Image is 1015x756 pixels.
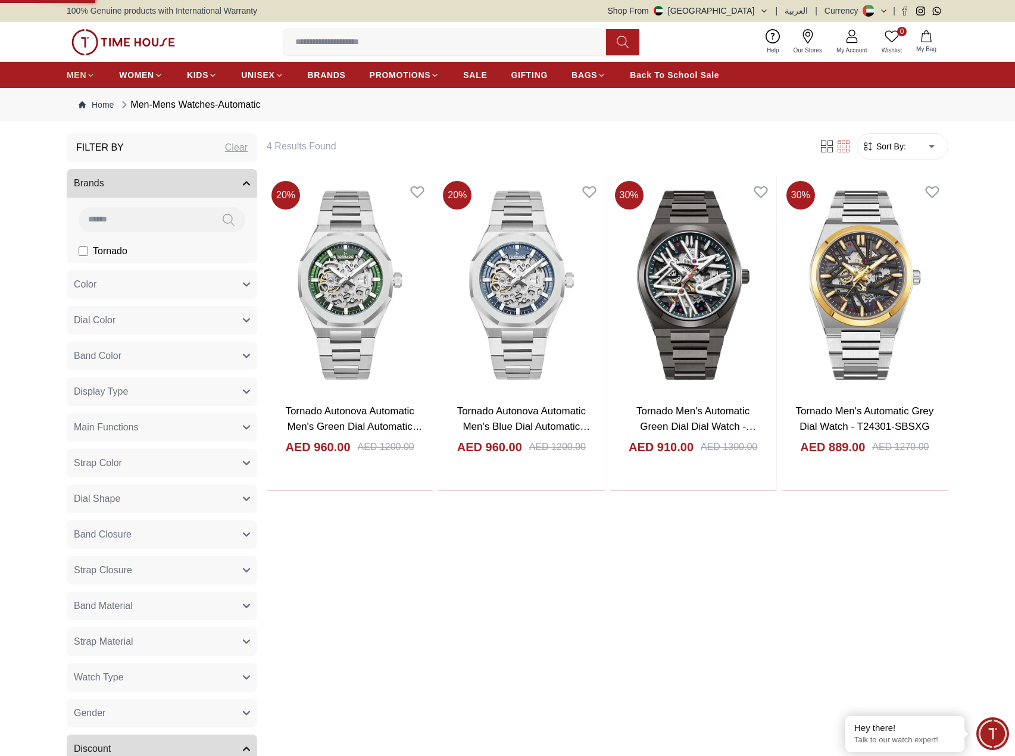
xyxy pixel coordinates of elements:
[511,64,548,86] a: GIFTING
[893,5,895,17] span: |
[782,176,948,394] img: Tornado Men's Automatic Grey Dial Watch - T24301-SBSXG
[118,98,260,112] div: Men-Mens Watches-Automatic
[370,64,440,86] a: PROMOTIONS
[67,627,257,656] button: Strap Material
[608,5,769,17] button: Shop From[GEOGRAPHIC_DATA]
[271,181,300,210] span: 20 %
[308,64,346,86] a: BRANDS
[463,69,487,81] span: SALE
[74,277,96,292] span: Color
[615,181,644,210] span: 30 %
[71,29,175,55] img: ...
[74,349,121,363] span: Band Color
[267,139,804,154] h6: 4 Results Found
[789,46,827,55] span: Our Stores
[916,7,925,15] a: Instagram
[877,46,907,55] span: Wishlist
[267,176,433,394] img: Tornado Autonova Automatic Men's Green Dial Automatic Watch - T24303-SBSH
[67,169,257,198] button: Brands
[795,405,933,432] a: Tornado Men's Automatic Grey Dial Watch - T24301-SBSXG
[67,377,257,406] button: Display Type
[511,69,548,81] span: GIFTING
[67,5,257,17] span: 100% Genuine products with International Warranty
[815,5,817,17] span: |
[285,405,422,447] a: Tornado Autonova Automatic Men's Green Dial Automatic Watch - T24303-SBSH
[79,99,114,111] a: Home
[74,456,122,470] span: Strap Color
[74,563,132,577] span: Strap Closure
[872,440,929,454] div: AED 1270.00
[654,6,663,15] img: United Arab Emirates
[67,520,257,549] button: Band Closure
[825,5,863,17] div: Currency
[854,722,955,734] div: Hey there!
[760,27,786,57] a: Help
[762,46,784,55] span: Help
[74,492,120,506] span: Dial Shape
[630,69,719,81] span: Back To School Sale
[67,485,257,513] button: Dial Shape
[67,699,257,727] button: Gender
[800,439,865,455] h4: AED 889.00
[457,439,522,455] h4: AED 960.00
[74,599,133,613] span: Band Material
[74,385,128,399] span: Display Type
[630,64,719,86] a: Back To School Sale
[854,735,955,745] p: Talk to our watch expert!
[438,176,604,394] img: Tornado Autonova Automatic Men's Blue Dial Automatic Watch - T24303-SBSN
[571,69,597,81] span: BAGS
[457,405,591,447] a: Tornado Autonova Automatic Men's Blue Dial Automatic Watch - T24303-SBSN
[358,440,414,454] div: AED 1200.00
[187,69,208,81] span: KIDS
[67,64,95,86] a: MEN
[875,27,909,57] a: 0Wishlist
[636,405,756,447] a: Tornado Men's Automatic Green Dial Dial Watch - T24301-XBXH
[629,439,694,455] h4: AED 910.00
[286,439,351,455] h4: AED 960.00
[74,313,115,327] span: Dial Color
[74,420,139,435] span: Main Functions
[571,64,606,86] a: BAGS
[187,64,217,86] a: KIDS
[67,413,257,442] button: Main Functions
[67,556,257,585] button: Strap Closure
[443,181,471,210] span: 20 %
[897,27,907,36] span: 0
[93,244,127,258] span: Tornado
[785,5,808,17] button: العربية
[67,342,257,370] button: Band Color
[67,449,257,477] button: Strap Color
[862,140,906,152] button: Sort By:
[932,7,941,15] a: Whatsapp
[909,28,944,56] button: My Bag
[463,64,487,86] a: SALE
[529,440,586,454] div: AED 1200.00
[119,64,163,86] a: WOMEN
[241,69,274,81] span: UNISEX
[79,246,88,256] input: Tornado
[786,27,829,57] a: Our Stores
[225,140,248,155] div: Clear
[776,5,778,17] span: |
[874,140,906,152] span: Sort By:
[67,270,257,299] button: Color
[241,64,283,86] a: UNISEX
[74,635,133,649] span: Strap Material
[67,663,257,692] button: Watch Type
[119,69,154,81] span: WOMEN
[308,69,346,81] span: BRANDS
[74,527,132,542] span: Band Closure
[701,440,757,454] div: AED 1300.00
[74,742,111,756] span: Discount
[976,717,1009,750] div: Chat Widget
[370,69,431,81] span: PROMOTIONS
[832,46,872,55] span: My Account
[74,670,124,685] span: Watch Type
[67,592,257,620] button: Band Material
[610,176,776,394] img: Tornado Men's Automatic Green Dial Dial Watch - T24301-XBXH
[76,140,124,155] h3: Filter By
